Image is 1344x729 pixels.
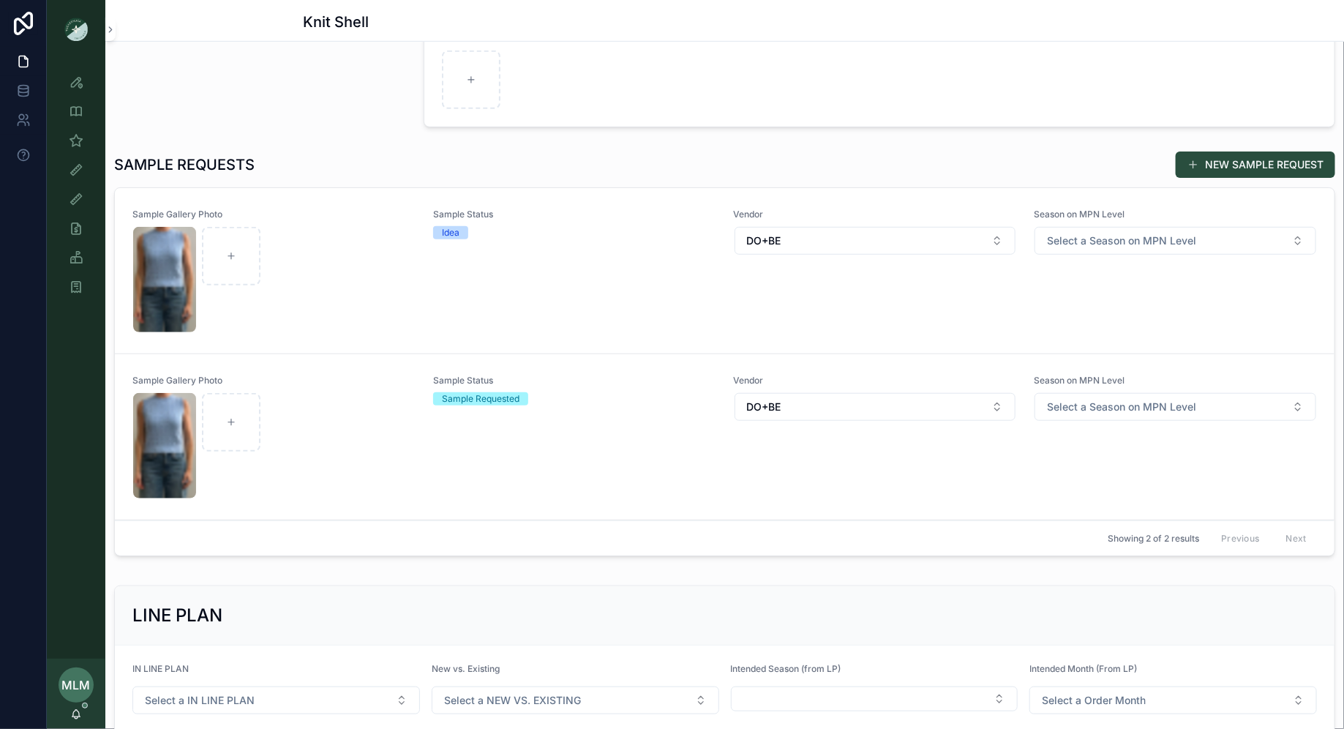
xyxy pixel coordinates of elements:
span: Select a Order Month [1042,693,1146,708]
span: DO+BE [747,233,781,248]
span: Vendor [734,209,1017,220]
img: Screenshot-2025-10-03-at-9.54.31-AM.png [133,227,196,332]
span: Intended Season (from LP) [731,663,841,674]
span: Vendor [734,375,1017,386]
a: Sample Gallery PhotoScreenshot-2025-10-03-at-9.54.31-AM.pngSample StatusSample RequestedVendorSel... [115,354,1334,520]
button: Select Button [1035,393,1316,421]
img: App logo [64,18,88,41]
span: Season on MPN Level [1034,375,1317,386]
span: Sample Status [433,209,716,220]
span: Select a Season on MPN Level [1047,400,1196,414]
span: MLM [62,676,91,694]
span: Select a Season on MPN Level [1047,233,1196,248]
img: Screenshot-2025-10-03-at-9.54.31-AM.png [133,393,196,498]
div: Idea [442,226,459,239]
button: Select Button [1035,227,1316,255]
span: Sample Gallery Photo [132,375,416,386]
h1: Knit Shell [304,12,369,32]
button: Select Button [432,687,719,714]
button: Select Button [1029,687,1317,714]
span: Select a NEW VS. EXISTING [444,693,581,708]
span: Select a IN LINE PLAN [145,693,255,708]
button: Select Button [735,393,1016,421]
span: DO+BE [747,400,781,414]
span: Season on MPN Level [1034,209,1317,220]
button: Select Button [731,687,1018,711]
span: Intended Month (From LP) [1029,663,1137,674]
span: Showing 2 of 2 results [1108,533,1199,545]
span: IN LINE PLAN [132,663,189,674]
span: New vs. Existing [432,663,500,674]
a: Sample Gallery PhotoScreenshot-2025-10-03-at-9.54.31-AM.pngSample StatusIdeaVendorSelect ButtonSe... [115,188,1334,354]
button: Select Button [132,687,420,714]
h1: SAMPLE REQUESTS [114,154,255,175]
div: Sample Requested [442,392,519,405]
button: Select Button [735,227,1016,255]
h2: LINE PLAN [132,604,222,627]
button: NEW SAMPLE REQUEST [1176,152,1335,178]
span: Sample Gallery Photo [132,209,416,220]
div: scrollable content [47,59,105,319]
span: Sample Status [433,375,716,386]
